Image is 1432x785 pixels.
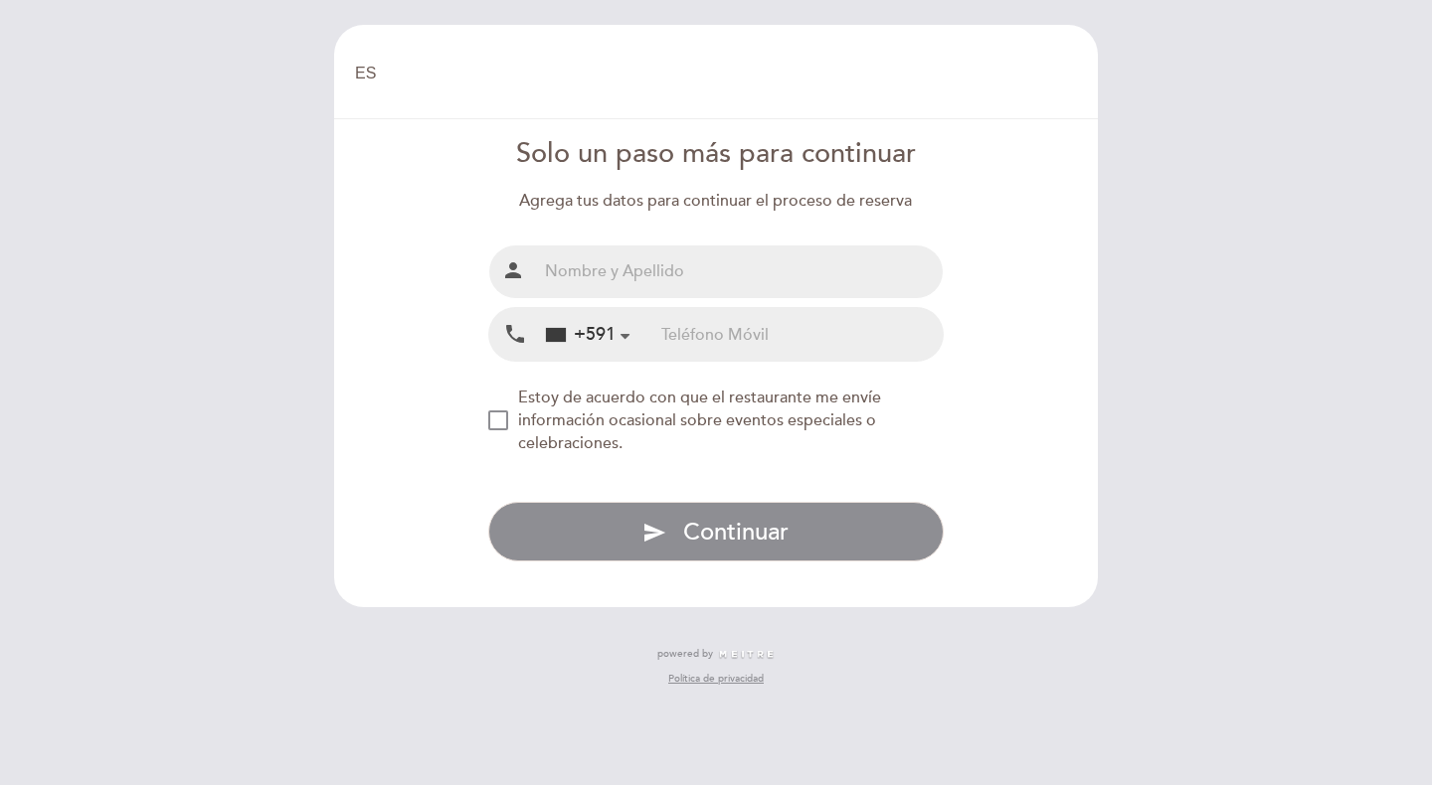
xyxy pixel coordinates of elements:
[488,135,945,174] div: Solo un paso más para continuar
[501,258,525,282] i: person
[718,650,775,660] img: MEITRE
[488,502,945,561] button: send Continuar
[537,245,944,298] input: Nombre y Apellido
[518,388,881,453] span: Estoy de acuerdo con que el restaurante me envíe información ocasional sobre eventos especiales o...
[503,322,527,347] i: local_phone
[488,387,945,455] md-checkbox: NEW_MODAL_AGREE_RESTAURANT_SEND_OCCASIONAL_INFO
[488,190,945,213] div: Agrega tus datos para continuar el proceso de reserva
[657,647,775,661] a: powered by
[683,518,789,547] span: Continuar
[538,309,637,360] div: Bolivia: +591
[657,647,713,661] span: powered by
[661,308,943,361] input: Teléfono Móvil
[642,521,666,545] i: send
[668,672,764,686] a: Política de privacidad
[546,322,616,348] div: +591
